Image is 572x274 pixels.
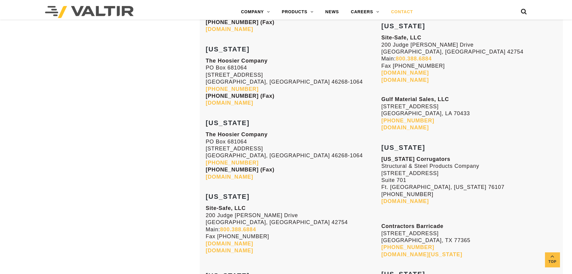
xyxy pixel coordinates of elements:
strong: Contractors Barricade [381,223,443,229]
a: COMPANY [235,6,276,18]
a: PRODUCTS [276,6,319,18]
a: [PHONE_NUMBER] [381,118,434,124]
strong: [US_STATE] Corrugators [381,156,450,162]
strong: Site-Safe, LLC [381,35,421,41]
a: [PHONE_NUMBER] [206,86,259,92]
p: 200 Judge [PERSON_NAME] Drive [GEOGRAPHIC_DATA], [GEOGRAPHIC_DATA] 42754 Main: Fax [PHONE_NUMBER] [381,34,557,84]
a: [DOMAIN_NAME] [381,70,429,76]
p: 200 Judge [PERSON_NAME] Drive [GEOGRAPHIC_DATA], [GEOGRAPHIC_DATA] 42754 Main: Fax [PHONE_NUMBER] [206,205,381,254]
a: [PHONE_NUMBER] [381,244,434,250]
a: [DOMAIN_NAME] [206,241,253,247]
a: [DOMAIN_NAME] [206,100,253,106]
a: NEWS [319,6,345,18]
strong: Gulf Material Sales, LLC [381,96,449,102]
a: [DOMAIN_NAME] [206,248,253,254]
p: PO Box 681064 [STREET_ADDRESS] [GEOGRAPHIC_DATA], [GEOGRAPHIC_DATA] 46268-1064 [206,57,381,107]
strong: [US_STATE] [381,144,425,151]
a: Top [545,252,560,267]
a: [DOMAIN_NAME] [206,26,253,32]
p: PO Box 681064 [STREET_ADDRESS] [GEOGRAPHIC_DATA], [GEOGRAPHIC_DATA] 46268-1064 [206,131,381,180]
span: Top [545,258,560,265]
a: CAREERS [345,6,385,18]
a: [PHONE_NUMBER] [206,160,259,166]
strong: Site-Safe, LLC [206,205,246,211]
p: [STREET_ADDRESS] [GEOGRAPHIC_DATA], TX 77365 [381,223,557,258]
strong: [US_STATE] [381,22,425,30]
a: [DOMAIN_NAME] [381,77,429,83]
a: [DOMAIN_NAME] [381,125,429,131]
strong: [US_STATE] [206,45,250,53]
a: 800.388.6884 [396,56,432,62]
strong: [PHONE_NUMBER] (Fax) [206,167,274,173]
strong: [PHONE_NUMBER] (Fax) [206,93,274,99]
a: [DOMAIN_NAME][US_STATE] [381,251,462,257]
strong: [US_STATE] [206,119,250,127]
a: CONTACT [385,6,419,18]
strong: The Hoosier Company [206,131,268,137]
strong: [US_STATE] [206,193,250,200]
strong: [PHONE_NUMBER] (Fax) [206,19,274,25]
a: [DOMAIN_NAME] [381,198,429,204]
p: Structural & Steel Products Company [STREET_ADDRESS] Suite 701 Ft. [GEOGRAPHIC_DATA], [US_STATE] ... [381,156,557,205]
a: [DOMAIN_NAME] [206,174,253,180]
p: [STREET_ADDRESS] [GEOGRAPHIC_DATA], LA 70433 [381,89,557,131]
a: 800.388.6884 [220,226,256,232]
strong: The Hoosier Company [206,58,268,64]
img: Valtir [45,6,134,18]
